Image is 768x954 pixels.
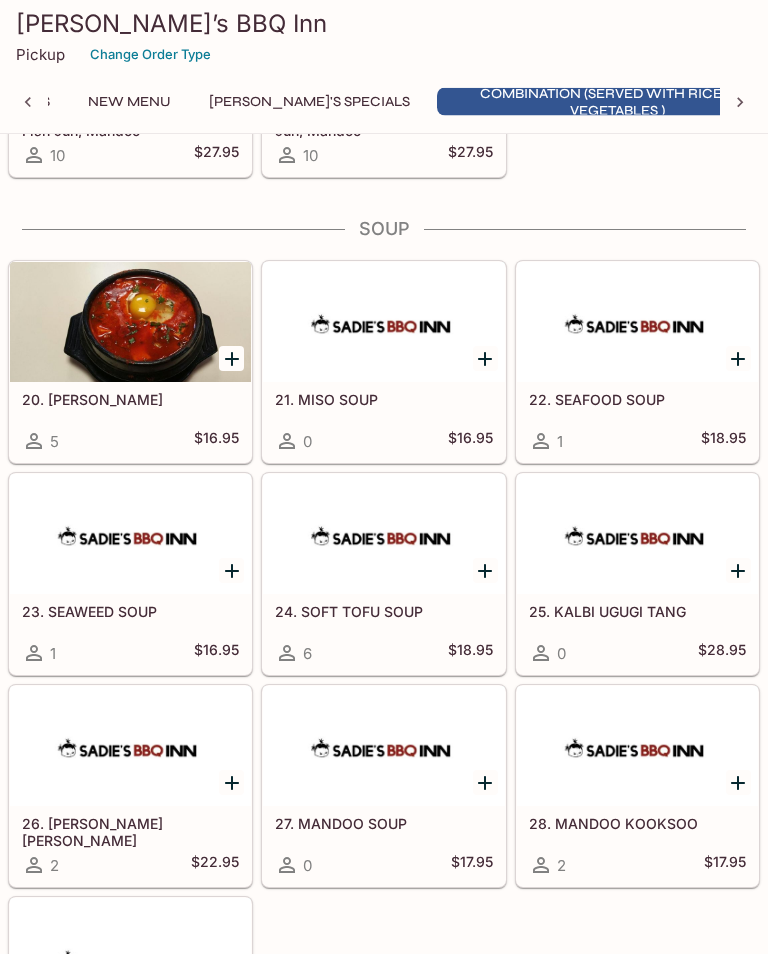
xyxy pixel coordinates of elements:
button: Add 25. KALBI UGUGI TANG [726,559,751,584]
button: Add 24. SOFT TOFU SOUP [473,559,498,584]
h5: 20. [PERSON_NAME] [22,392,239,409]
div: 20. KIMCHI SOUP [10,263,251,383]
h5: 21. MISO SOUP [275,392,492,409]
h5: 24. SOFT TOFU SOUP [275,604,492,621]
button: [PERSON_NAME]'s Specials [198,88,421,116]
span: 10 [50,147,65,166]
button: Add 27. MANDOO SOUP [473,771,498,796]
button: Add 28. MANDOO KOOKSOO [726,771,751,796]
h3: [PERSON_NAME]’s BBQ Inn [16,8,752,39]
span: 0 [303,857,312,876]
button: Add 21. MISO SOUP [473,347,498,372]
button: Add 23. SEAWEED SOUP [219,559,244,584]
span: 2 [557,857,566,876]
h5: $27.95 [448,144,493,168]
a: 21. MISO SOUP0$16.95 [262,262,505,464]
h5: 26. [PERSON_NAME] [PERSON_NAME] [22,816,239,849]
span: 5 [50,433,59,452]
h5: $27.95 [194,144,239,168]
h5: $16.95 [448,430,493,454]
h5: 27. MANDOO SOUP [275,816,492,833]
a: 27. MANDOO SOUP0$17.95 [262,686,505,888]
h5: 23. SEAWEED SOUP [22,604,239,621]
p: Pickup [16,45,65,64]
h5: $16.95 [194,430,239,454]
a: 23. SEAWEED SOUP1$16.95 [9,474,252,676]
button: Add 26. YOOK GAE JANG [219,771,244,796]
button: New Menu [77,88,182,116]
div: 23. SEAWEED SOUP [10,475,251,595]
h5: $17.95 [704,854,746,878]
h5: $28.95 [698,642,746,666]
a: 26. [PERSON_NAME] [PERSON_NAME]2$22.95 [9,686,252,888]
span: 6 [303,645,312,664]
h4: Soup [8,219,760,241]
a: 20. [PERSON_NAME]5$16.95 [9,262,252,464]
div: 26. YOOK GAE JANG [10,687,251,807]
button: Add 20. KIMCHI SOUP [219,347,244,372]
h5: $18.95 [701,430,746,454]
h5: $17.95 [451,854,493,878]
a: 24. SOFT TOFU SOUP6$18.95 [262,474,505,676]
div: 21. MISO SOUP [263,263,504,383]
h5: $18.95 [448,642,493,666]
span: 1 [50,645,56,664]
div: 24. SOFT TOFU SOUP [263,475,504,595]
div: 27. MANDOO SOUP [263,687,504,807]
span: 0 [557,645,566,664]
a: 25. KALBI UGUGI TANG0$28.95 [516,474,759,676]
button: Add 22. SEAFOOD SOUP [726,347,751,372]
h5: $22.95 [191,854,239,878]
button: Change Order Type [81,39,220,70]
div: 25. KALBI UGUGI TANG [517,475,758,595]
span: 0 [303,433,312,452]
h5: $16.95 [194,642,239,666]
h5: 25. KALBI UGUGI TANG [529,604,746,621]
h5: 28. MANDOO KOOKSOO [529,816,746,833]
a: 22. SEAFOOD SOUP1$18.95 [516,262,759,464]
span: 1 [557,433,563,452]
span: 10 [303,147,318,166]
div: 28. MANDOO KOOKSOO [517,687,758,807]
h5: 22. SEAFOOD SOUP [529,392,746,409]
div: 22. SEAFOOD SOUP [517,263,758,383]
a: 28. MANDOO KOOKSOO2$17.95 [516,686,759,888]
span: 2 [50,857,59,876]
